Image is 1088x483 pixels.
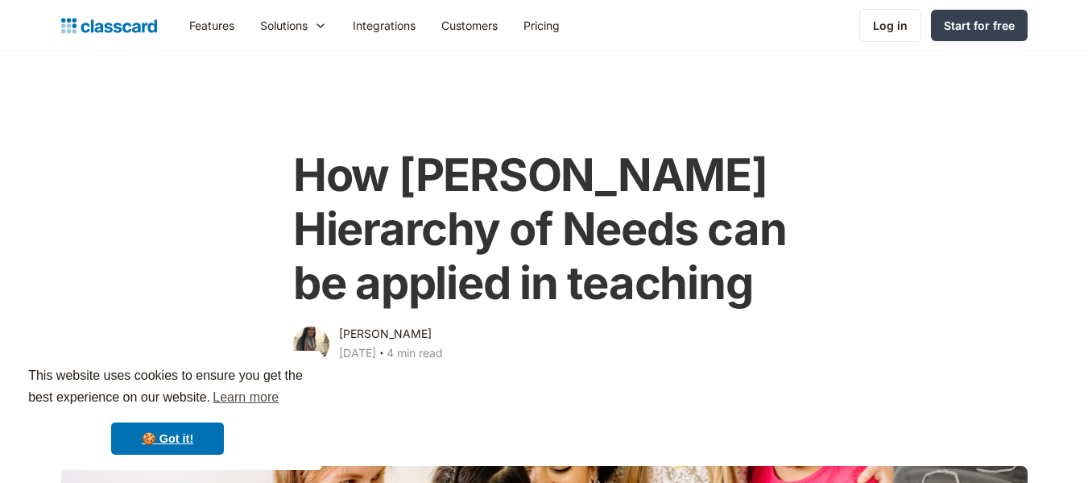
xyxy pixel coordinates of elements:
[944,17,1015,34] div: Start for free
[428,7,511,44] a: Customers
[61,15,157,37] a: home
[387,344,443,363] div: 4 min read
[339,324,432,344] div: [PERSON_NAME]
[931,10,1028,41] a: Start for free
[210,385,281,410] a: learn more about cookies
[260,17,308,34] div: Solutions
[859,9,921,42] a: Log in
[340,7,428,44] a: Integrations
[376,344,387,366] div: ‧
[13,351,322,470] div: cookieconsent
[873,17,908,34] div: Log in
[247,7,340,44] div: Solutions
[28,366,307,410] span: This website uses cookies to ensure you get the best experience on our website.
[511,7,573,44] a: Pricing
[293,148,795,311] h1: How [PERSON_NAME] Hierarchy of Needs can be applied in teaching
[176,7,247,44] a: Features
[111,423,224,455] a: dismiss cookie message
[339,344,376,363] div: [DATE]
